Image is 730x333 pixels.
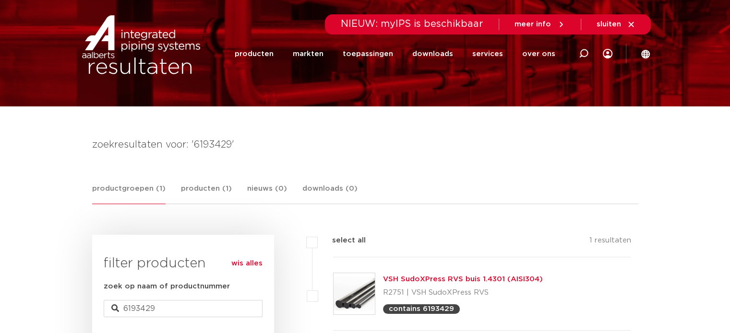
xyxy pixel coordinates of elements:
[247,183,287,204] a: nieuws (0)
[181,183,232,204] a: producten (1)
[515,20,565,29] a: meer info
[318,235,366,246] label: select all
[383,285,543,300] p: R2751 | VSH SudoXPress RVS
[234,34,273,73] a: producten
[341,19,483,29] span: NIEUW: myIPS is beschikbaar
[231,258,263,269] a: wis alles
[302,183,358,204] a: downloads (0)
[92,137,638,152] h4: zoekresultaten voor: '6193429'
[589,235,631,250] p: 1 resultaten
[104,281,230,292] label: zoek op naam of productnummer
[412,34,453,73] a: downloads
[389,305,454,312] p: contains 6193429
[522,34,555,73] a: over ons
[234,34,555,73] nav: Menu
[92,183,166,204] a: productgroepen (1)
[603,34,612,73] div: my IPS
[472,34,503,73] a: services
[597,21,621,28] span: sluiten
[104,300,263,317] input: zoeken
[597,20,635,29] a: sluiten
[383,276,543,283] a: VSH SudoXPress RVS buis 1.4301 (AISI304)
[104,254,263,273] h3: filter producten
[515,21,551,28] span: meer info
[334,273,375,314] img: Thumbnail for VSH SudoXPress RVS buis 1.4301 (AISI304)
[292,34,323,73] a: markten
[342,34,393,73] a: toepassingen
